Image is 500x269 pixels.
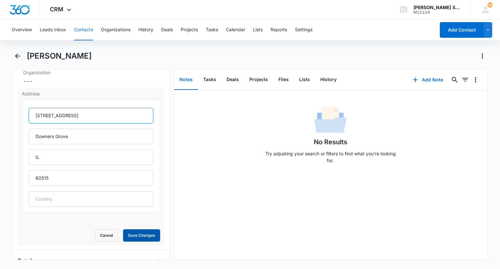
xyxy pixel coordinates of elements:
[29,191,153,207] input: Country
[198,70,221,90] button: Tasks
[450,75,460,85] button: Search...
[314,105,347,137] img: No Data
[138,20,153,40] button: History
[18,66,164,88] div: Organization---
[40,20,66,40] button: Leads Inbox
[295,20,312,40] button: Settings
[487,2,493,7] span: 58
[460,75,470,85] button: Filters
[101,20,131,40] button: Organizations
[262,150,399,164] p: Try adjusting your search or filters to find what you’re looking for.
[23,69,159,76] label: Organization
[27,51,92,61] h1: [PERSON_NAME]
[221,70,244,90] button: Deals
[22,90,160,97] label: Address
[29,129,153,144] input: City
[18,257,35,264] h4: Details
[271,20,287,40] button: Reports
[226,20,245,40] button: Calendar
[12,51,22,61] button: Back
[413,5,461,10] div: account name
[413,10,461,15] div: account id
[294,70,315,90] button: Lists
[29,149,153,165] input: State
[314,137,347,147] h1: No Results
[406,72,450,88] button: Add Note
[440,22,484,38] button: Add Contact
[487,2,493,7] div: notifications count
[477,51,488,61] button: Actions
[273,70,294,90] button: Files
[470,75,481,85] button: Overflow Menu
[315,70,342,90] button: History
[244,70,273,90] button: Projects
[123,229,160,242] button: Save Changes
[174,70,198,90] button: Notes
[253,20,263,40] button: Lists
[29,108,153,123] input: Street
[74,20,93,40] button: Contacts
[154,255,164,266] button: Close
[50,6,63,13] span: CRM
[181,20,198,40] button: Projects
[161,20,173,40] button: Deals
[206,20,218,40] button: Tasks
[95,229,118,242] button: Cancel
[12,20,32,40] button: Overview
[29,170,153,186] input: Zip
[23,77,159,85] dd: ---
